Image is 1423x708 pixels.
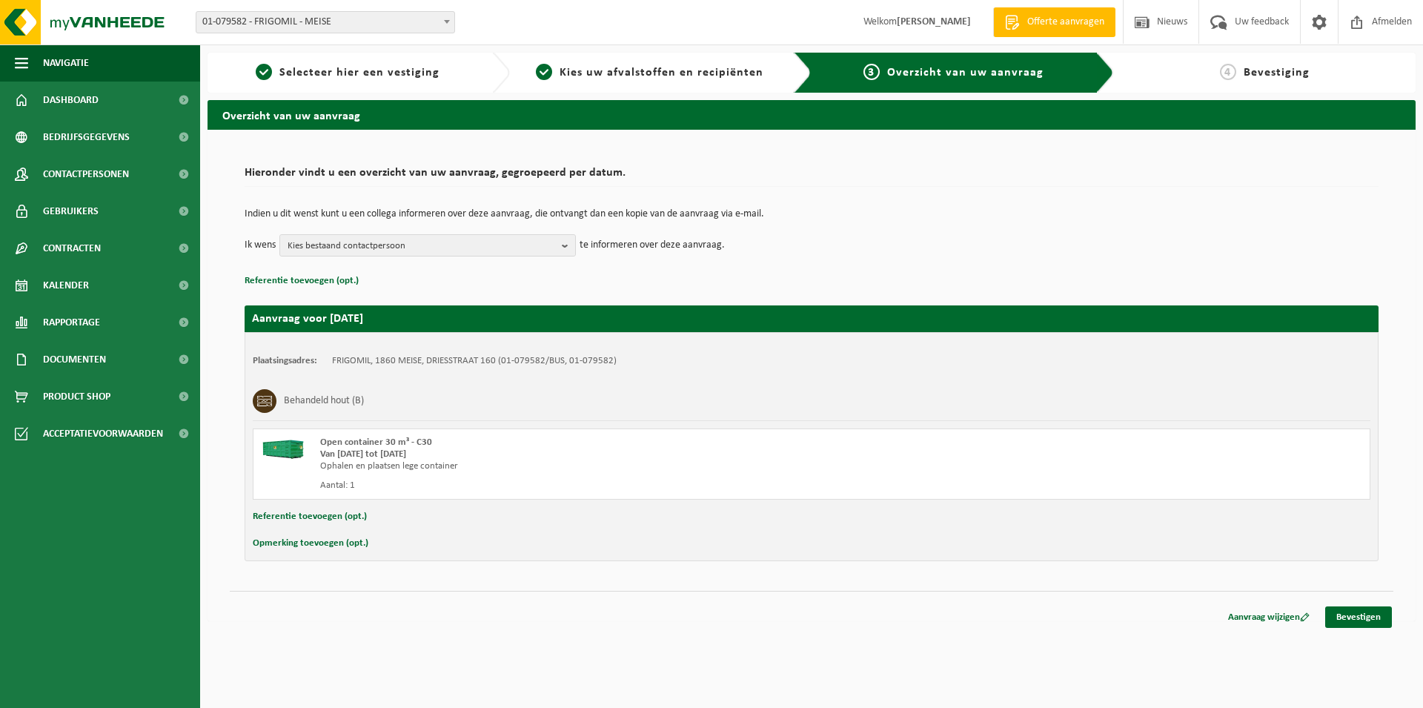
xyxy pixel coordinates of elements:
[245,167,1379,187] h2: Hieronder vindt u een overzicht van uw aanvraag, gegroepeerd per datum.
[208,100,1416,129] h2: Overzicht van uw aanvraag
[43,156,129,193] span: Contactpersonen
[560,67,763,79] span: Kies uw afvalstoffen en recipiënten
[43,378,110,415] span: Product Shop
[279,67,439,79] span: Selecteer hier een vestiging
[43,304,100,341] span: Rapportage
[215,64,480,82] a: 1Selecteer hier een vestiging
[887,67,1044,79] span: Overzicht van uw aanvraag
[256,64,272,80] span: 1
[897,16,971,27] strong: [PERSON_NAME]
[517,64,783,82] a: 2Kies uw afvalstoffen en recipiënten
[252,313,363,325] strong: Aanvraag voor [DATE]
[320,480,871,492] div: Aantal: 1
[320,460,871,472] div: Ophalen en plaatsen lege container
[320,449,406,459] strong: Van [DATE] tot [DATE]
[536,64,552,80] span: 2
[43,415,163,452] span: Acceptatievoorwaarden
[196,11,455,33] span: 01-079582 - FRIGOMIL - MEISE
[320,437,432,447] span: Open container 30 m³ - C30
[1220,64,1236,80] span: 4
[245,234,276,257] p: Ik wens
[253,507,367,526] button: Referentie toevoegen (opt.)
[43,230,101,267] span: Contracten
[580,234,725,257] p: te informeren over deze aanvraag.
[43,44,89,82] span: Navigatie
[279,234,576,257] button: Kies bestaand contactpersoon
[261,437,305,459] img: HK-XC-30-GN-00.png
[245,209,1379,219] p: Indien u dit wenst kunt u een collega informeren over deze aanvraag, die ontvangt dan een kopie v...
[196,12,454,33] span: 01-079582 - FRIGOMIL - MEISE
[863,64,880,80] span: 3
[1325,606,1392,628] a: Bevestigen
[253,356,317,365] strong: Plaatsingsadres:
[284,389,364,413] h3: Behandeld hout (B)
[1217,606,1321,628] a: Aanvraag wijzigen
[43,119,130,156] span: Bedrijfsgegevens
[1244,67,1310,79] span: Bevestiging
[332,355,617,367] td: FRIGOMIL, 1860 MEISE, DRIESSTRAAT 160 (01-079582/BUS, 01-079582)
[43,341,106,378] span: Documenten
[1024,15,1108,30] span: Offerte aanvragen
[43,267,89,304] span: Kalender
[43,193,99,230] span: Gebruikers
[993,7,1115,37] a: Offerte aanvragen
[288,235,556,257] span: Kies bestaand contactpersoon
[253,534,368,553] button: Opmerking toevoegen (opt.)
[43,82,99,119] span: Dashboard
[245,271,359,291] button: Referentie toevoegen (opt.)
